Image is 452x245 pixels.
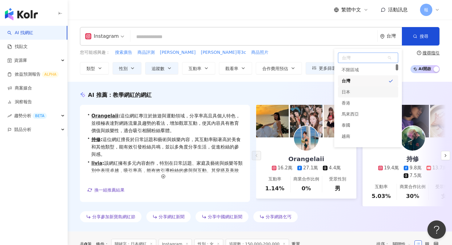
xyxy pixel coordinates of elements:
[388,7,408,13] span: 活動訊息
[251,49,268,56] span: 商品照片
[262,66,288,71] span: 合作費用預估
[115,49,133,56] button: 搜索廣告
[91,137,101,142] a: 持修
[402,27,439,45] button: 搜尋
[159,214,184,219] span: 分享網紅新聞
[14,123,31,136] span: 競品分析
[338,53,398,63] span: 台灣
[91,112,243,134] span: 這位網紅專注於旅遊與運動領域，分享率高且具個人特色，並積極表達對網路流量及趨勢的看法，增加觀眾互動，使其內容具有教育價值與娛樂性，適合吸引相關粉絲羣體。
[441,192,447,200] div: 女
[80,49,110,56] span: 您可能感興趣：
[91,160,243,182] span: 該網紅擁有多元內容創作，特別在日常話題、家庭及藝術與娛樂等類別中表現卓越，吸引率高，能有效引導粉絲的參與與互動。其穿搭及美妝分享同樣受到顯著關注，適合品牌產品的推廣。
[427,220,446,239] iframe: Help Scout Beacon - Open
[338,97,398,109] div: 香港
[422,50,440,55] div: 搜尋指引
[341,6,361,13] span: 繁體中文
[342,131,350,142] div: 越南
[80,62,109,74] button: 類型
[7,85,32,91] a: 商案媒合
[145,62,178,74] button: 追蹤數
[342,64,359,75] div: 不限區域
[7,99,32,105] a: 洞察報告
[302,184,311,192] div: 0%
[268,176,281,182] div: 互動率
[410,165,422,171] div: 9.8萬
[219,62,252,74] button: 觀看率
[5,8,38,20] img: logo
[290,105,323,137] img: post-image
[387,34,402,39] div: 台灣
[329,176,346,182] div: 受眾性別
[303,165,318,171] div: 27.1萬
[306,62,343,74] button: 更多篩選
[417,51,421,55] span: question-circle
[380,34,385,39] span: environment
[342,86,350,97] div: 日本
[113,92,152,98] span: 教學網紅的網紅
[87,160,243,182] div: •
[338,86,398,97] div: 日本
[342,120,350,131] div: 泰國
[7,44,28,50] a: 找貼文
[256,137,356,199] a: Orangelaii16.2萬27.1萬4.4萬互動率1.14%商業合作比例0%受眾性別男
[410,172,422,179] div: 7.5萬
[400,126,425,151] img: KOL Avatar
[420,34,428,39] span: 搜尋
[152,66,165,71] span: 追蹤數
[118,113,120,119] span: :
[338,131,398,142] div: 越南
[265,184,284,192] div: 1.14%
[338,64,398,75] div: 不限區域
[342,109,359,120] div: 馬來西亞
[319,66,336,71] span: 更多篩選
[160,49,196,56] button: [PERSON_NAME]
[335,184,340,192] div: 男
[137,49,155,56] button: 商品評測
[91,136,243,158] span: 這位網紅擅長於日常話題和藝術與娛樂內容，其互動率顯著高於美食和其他類型，能有效引發粉絲共鳴，並以多角度分享生活，促進粉絲的參與感。
[256,105,289,137] img: post-image
[384,165,399,171] div: 19.4萬
[208,214,242,219] span: 分享中國網紅新聞
[87,112,243,134] div: •
[14,53,27,67] span: 資源庫
[7,71,59,77] a: 效益預測報告ALPHA
[182,62,215,74] button: 互動率
[102,160,104,166] span: :
[225,66,238,71] span: 觀看率
[278,165,292,171] div: 16.2萬
[371,192,391,200] div: 5.03%
[119,66,128,71] span: 性別
[160,49,196,56] span: [PERSON_NAME]
[200,49,246,56] button: [PERSON_NAME]哥3c
[188,66,201,71] span: 互動率
[94,188,125,192] span: 換一組推薦結果
[338,75,398,86] div: 台灣
[201,49,246,56] span: [PERSON_NAME]哥3c
[91,160,102,166] a: livia
[14,109,47,123] span: 趨勢分析
[7,114,12,118] span: rise
[342,97,350,109] div: 香港
[342,75,350,86] div: 台灣
[424,6,428,13] span: 報
[251,49,269,56] button: 商品照片
[406,192,419,200] div: 30%
[33,113,47,119] div: BETA
[88,91,152,99] div: AI 推薦 ：
[92,214,135,219] span: 分享參加新寶島網紅節
[87,136,243,158] div: •
[396,105,429,137] img: post-image
[293,176,319,182] div: 商業合作比例
[375,184,388,190] div: 互動率
[86,66,95,71] span: 類型
[7,30,33,36] a: searchAI 找網紅
[338,120,398,131] div: 泰國
[101,137,102,142] span: :
[85,31,119,41] div: Instagram
[91,113,118,119] a: Orangelaii
[400,155,425,163] div: 持修
[432,165,447,171] div: 13.7萬
[329,165,341,171] div: 4.4萬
